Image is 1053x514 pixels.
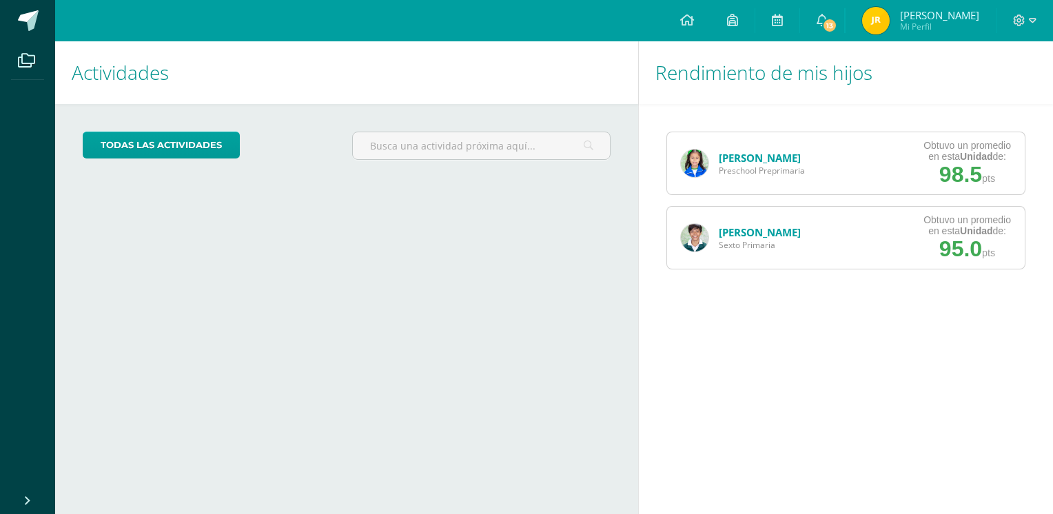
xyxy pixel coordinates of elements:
a: [PERSON_NAME] [719,151,801,165]
span: 98.5 [939,162,982,187]
strong: Unidad [960,151,992,162]
span: 13 [822,18,837,33]
span: Preschool Preprimaria [719,165,805,176]
div: Obtuvo un promedio en esta de: [923,214,1011,236]
span: Mi Perfil [900,21,979,32]
span: pts [982,173,995,184]
span: pts [982,247,995,258]
img: f4e219423182bcc1964eff75cb7f03e5.png [862,7,890,34]
div: Obtuvo un promedio en esta de: [923,140,1011,162]
span: [PERSON_NAME] [900,8,979,22]
span: Sexto Primaria [719,239,801,251]
a: [PERSON_NAME] [719,225,801,239]
a: todas las Actividades [83,132,240,158]
input: Busca una actividad próxima aquí... [353,132,610,159]
h1: Rendimiento de mis hijos [655,41,1036,104]
span: 95.0 [939,236,982,261]
h1: Actividades [72,41,622,104]
img: fb12996e93a8e2a25ecc421a340690a1.png [681,150,708,177]
strong: Unidad [960,225,992,236]
img: e5671ccc7b045913e3bf22f558cd6132.png [681,224,708,251]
